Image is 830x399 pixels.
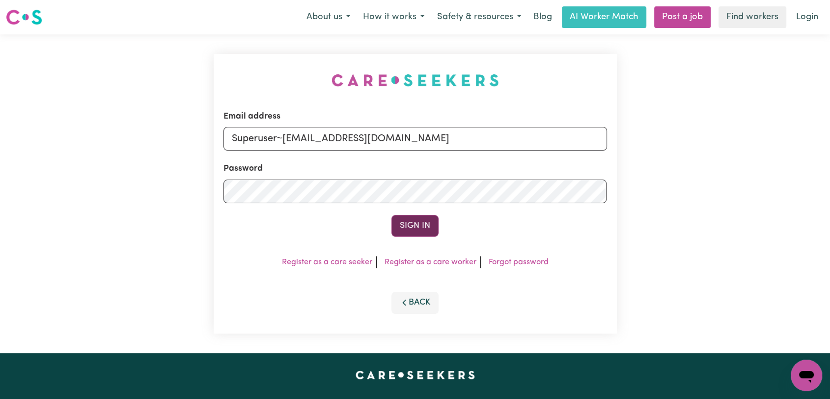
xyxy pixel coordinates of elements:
iframe: Button to launch messaging window [791,360,822,391]
a: Login [790,6,824,28]
a: Forgot password [489,258,549,266]
a: Post a job [654,6,711,28]
a: Careseekers logo [6,6,42,29]
a: Register as a care seeker [282,258,372,266]
button: About us [300,7,357,28]
label: Email address [223,110,280,123]
label: Password [223,162,263,175]
a: AI Worker Match [562,6,646,28]
button: Sign In [391,215,439,237]
input: Email address [223,127,607,151]
button: Back [391,292,439,313]
a: Register as a care worker [385,258,476,266]
button: How it works [357,7,431,28]
img: Careseekers logo [6,8,42,26]
button: Safety & resources [431,7,527,28]
a: Careseekers home page [356,371,475,379]
a: Find workers [719,6,786,28]
a: Blog [527,6,558,28]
